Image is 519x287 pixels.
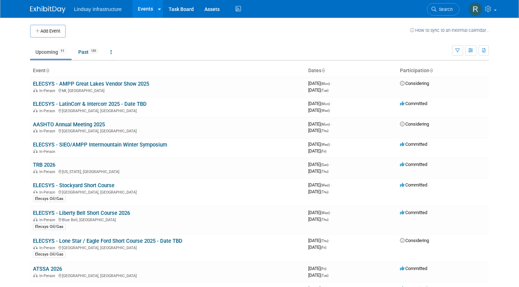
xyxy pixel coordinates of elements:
[33,189,303,195] div: [GEOGRAPHIC_DATA], [GEOGRAPHIC_DATA]
[308,101,332,106] span: [DATE]
[321,82,330,86] span: (Mon)
[308,168,328,174] span: [DATE]
[331,81,332,86] span: -
[329,238,331,243] span: -
[33,108,303,113] div: [GEOGRAPHIC_DATA], [GEOGRAPHIC_DATA]
[305,65,397,77] th: Dates
[400,121,429,127] span: Considering
[33,251,66,258] div: Elecsys Oil/Gas
[33,245,303,250] div: [GEOGRAPHIC_DATA], [GEOGRAPHIC_DATA]
[39,190,57,195] span: In-Person
[321,68,325,73] a: Sort by Start Date
[39,109,57,113] span: In-Person
[74,6,122,12] span: Lindsay Infrastructure
[39,88,57,93] span: In-Person
[39,218,57,222] span: In-Person
[308,245,326,250] span: [DATE]
[308,238,331,243] span: [DATE]
[400,210,427,215] span: Committed
[308,217,328,222] span: [DATE]
[33,129,38,132] img: In-Person Event
[33,238,182,244] a: ELECSYS - Lone Star / Eagle Ford Short Course 2025 - Date TBD
[321,129,328,133] span: (Thu)
[436,7,453,12] span: Search
[33,162,55,168] a: TRB 2026
[33,121,105,128] a: AASHTO Annual Meeting 2025
[331,121,332,127] span: -
[400,142,427,147] span: Committed
[400,81,429,86] span: Considering
[308,182,332,188] span: [DATE]
[321,274,328,277] span: (Tue)
[33,170,38,173] img: In-Person Event
[308,272,328,278] span: [DATE]
[331,142,332,147] span: -
[33,272,303,278] div: [GEOGRAPHIC_DATA], [GEOGRAPHIC_DATA]
[33,81,149,87] a: ELECSYS - AMPP Great Lakes Vendor Show 2025
[33,182,114,189] a: ELECSYS - Stockyard Short Course
[89,48,98,54] span: 151
[397,65,489,77] th: Participation
[33,128,303,133] div: [GEOGRAPHIC_DATA], [GEOGRAPHIC_DATA]
[400,266,427,271] span: Committed
[321,246,326,249] span: (Fri)
[33,142,167,148] a: ELECSYS - SIEO/AMPP Intermountain Winter Symposium
[33,218,38,221] img: In-Person Event
[33,266,62,272] a: ATSSA 2026
[321,218,328,222] span: (Thu)
[308,142,332,147] span: [DATE]
[331,182,332,188] span: -
[308,108,330,113] span: [DATE]
[308,87,328,93] span: [DATE]
[39,149,57,154] span: In-Person
[33,149,38,153] img: In-Person Event
[321,149,326,153] span: (Fri)
[469,2,482,16] img: Ryan Wilcox
[33,190,38,194] img: In-Person Event
[321,143,330,147] span: (Wed)
[58,48,66,54] span: 11
[429,68,433,73] a: Sort by Participation Type
[308,189,328,194] span: [DATE]
[321,239,328,243] span: (Thu)
[321,170,328,173] span: (Thu)
[39,129,57,133] span: In-Person
[331,210,332,215] span: -
[308,148,326,154] span: [DATE]
[308,210,332,215] span: [DATE]
[46,68,49,73] a: Sort by Event Name
[321,211,330,215] span: (Wed)
[321,163,328,167] span: (Sun)
[39,170,57,174] span: In-Person
[30,45,72,59] a: Upcoming11
[30,6,66,13] img: ExhibitDay
[321,190,328,194] span: (Thu)
[33,274,38,277] img: In-Person Event
[33,210,130,216] a: ELECSYS - Liberty Bell Short Course 2026
[327,266,328,271] span: -
[30,25,66,38] button: Add Event
[321,183,330,187] span: (Wed)
[33,101,147,107] a: ELECSYS - LatinCorr & Intercorr 2025 - Date TBD
[400,162,427,167] span: Committed
[308,266,328,271] span: [DATE]
[33,246,38,249] img: In-Person Event
[39,246,57,250] span: In-Person
[410,28,489,33] a: How to sync to an external calendar...
[321,88,328,92] span: (Tue)
[308,81,332,86] span: [DATE]
[400,238,429,243] span: Considering
[321,122,330,126] span: (Mon)
[321,267,326,271] span: (Fri)
[33,217,303,222] div: Blue Bell, [GEOGRAPHIC_DATA]
[427,3,459,16] a: Search
[308,121,332,127] span: [DATE]
[400,182,427,188] span: Committed
[33,196,66,202] div: Elecsys Oil/Gas
[321,109,330,113] span: (Wed)
[39,274,57,278] span: In-Person
[329,162,331,167] span: -
[33,87,303,93] div: MI, [GEOGRAPHIC_DATA]
[308,162,331,167] span: [DATE]
[73,45,104,59] a: Past151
